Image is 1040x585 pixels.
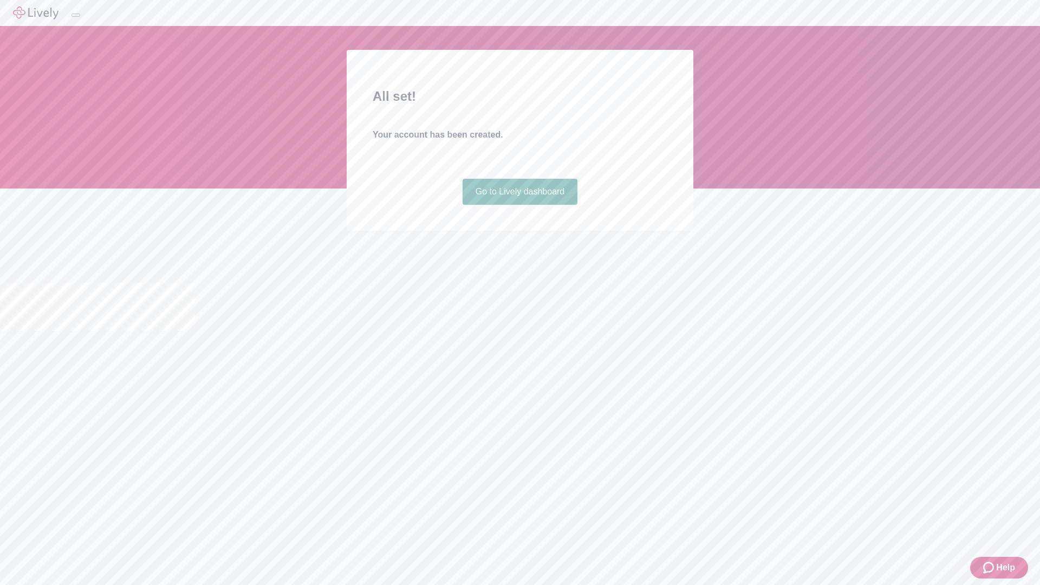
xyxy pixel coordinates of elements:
[373,128,667,141] h4: Your account has been created.
[996,561,1015,574] span: Help
[983,561,996,574] svg: Zendesk support icon
[970,557,1028,578] button: Zendesk support iconHelp
[463,179,578,205] a: Go to Lively dashboard
[71,14,80,17] button: Log out
[373,87,667,106] h2: All set!
[13,6,58,19] img: Lively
